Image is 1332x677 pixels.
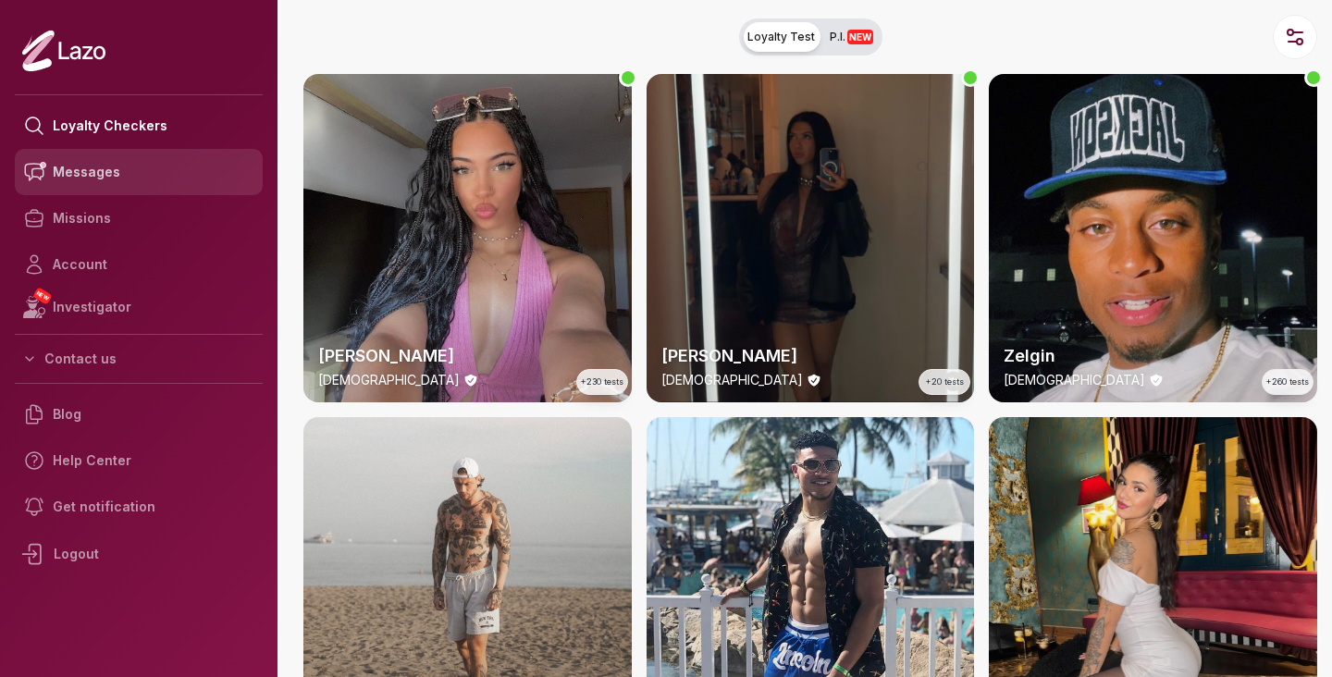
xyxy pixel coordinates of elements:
p: [DEMOGRAPHIC_DATA] [1004,371,1145,389]
a: Missions [15,195,263,241]
a: Loyalty Checkers [15,103,263,149]
span: P.I. [830,30,873,44]
img: checker [989,74,1317,402]
a: NEWInvestigator [15,288,263,326]
img: checker [303,74,632,402]
span: Loyalty Test [747,30,815,44]
a: thumbchecker[PERSON_NAME][DEMOGRAPHIC_DATA]+20 tests [647,74,975,402]
span: +20 tests [926,375,964,388]
a: Help Center [15,437,263,484]
span: NEW [847,30,873,44]
button: Contact us [15,342,263,375]
span: +260 tests [1266,375,1309,388]
h2: [PERSON_NAME] [318,343,617,369]
a: Messages [15,149,263,195]
a: Account [15,241,263,288]
a: Blog [15,391,263,437]
p: [DEMOGRAPHIC_DATA] [318,371,460,389]
p: [DEMOGRAPHIC_DATA] [661,371,803,389]
a: thumbchecker[PERSON_NAME][DEMOGRAPHIC_DATA]+230 tests [303,74,632,402]
span: +230 tests [581,375,623,388]
h2: Zelgin [1004,343,1302,369]
img: checker [647,74,975,402]
div: Logout [15,530,263,578]
span: NEW [32,287,53,305]
a: thumbcheckerZelgin[DEMOGRAPHIC_DATA]+260 tests [989,74,1317,402]
h2: [PERSON_NAME] [661,343,960,369]
a: Get notification [15,484,263,530]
